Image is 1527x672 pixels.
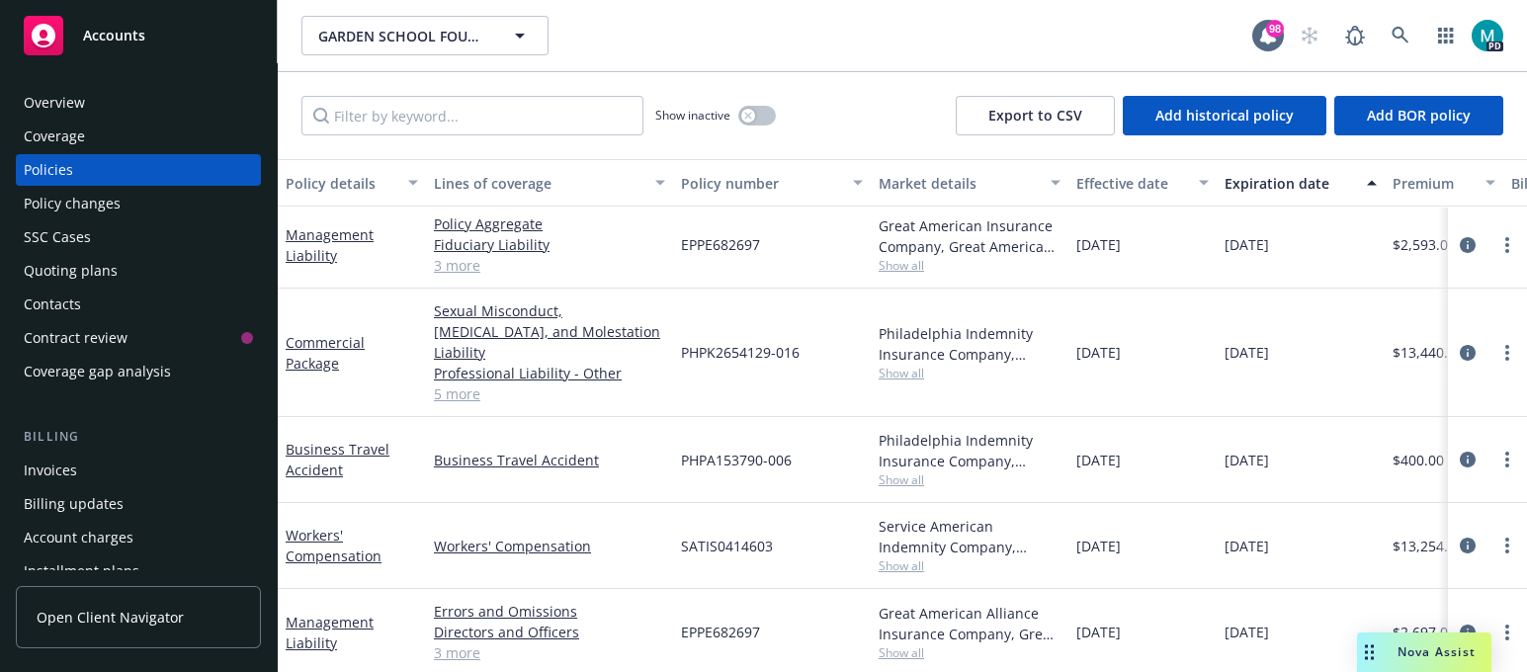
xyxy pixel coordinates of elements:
[278,159,426,207] button: Policy details
[673,159,871,207] button: Policy number
[24,188,121,219] div: Policy changes
[1456,534,1480,557] a: circleInformation
[286,613,374,652] a: Management Liability
[1357,632,1382,672] div: Drag to move
[434,300,665,363] a: Sexual Misconduct, [MEDICAL_DATA], and Molestation Liability
[1266,18,1284,36] div: 98
[1334,96,1503,135] button: Add BOR policy
[1076,342,1121,363] span: [DATE]
[1393,622,1456,642] span: $2,697.00
[956,96,1115,135] button: Export to CSV
[16,8,261,63] a: Accounts
[1225,173,1355,194] div: Expiration date
[1393,173,1474,194] div: Premium
[655,107,730,124] span: Show inactive
[1472,20,1503,51] img: photo
[1155,106,1294,125] span: Add historical policy
[1076,536,1121,556] span: [DATE]
[1385,159,1503,207] button: Premium
[434,601,665,622] a: Errors and Omissions
[1367,106,1471,125] span: Add BOR policy
[37,607,184,628] span: Open Client Navigator
[16,221,261,253] a: SSC Cases
[1495,448,1519,471] a: more
[16,188,261,219] a: Policy changes
[1393,234,1456,255] span: $2,593.00
[1381,16,1420,55] a: Search
[434,536,665,556] a: Workers' Compensation
[16,87,261,119] a: Overview
[434,255,665,276] a: 3 more
[24,87,85,119] div: Overview
[1076,622,1121,642] span: [DATE]
[879,644,1060,661] span: Show all
[1495,534,1519,557] a: more
[871,159,1068,207] button: Market details
[24,322,127,354] div: Contract review
[286,333,365,373] a: Commercial Package
[1076,450,1121,470] span: [DATE]
[318,26,489,46] span: GARDEN SCHOOL FOUNDATION
[1123,96,1326,135] button: Add historical policy
[879,173,1039,194] div: Market details
[988,106,1082,125] span: Export to CSV
[1456,341,1480,365] a: circleInformation
[1495,233,1519,257] a: more
[879,516,1060,557] div: Service American Indemnity Company, Service American Indemnity Company, Tangram Insurance Services
[681,234,760,255] span: EPPE682697
[24,289,81,320] div: Contacts
[16,255,261,287] a: Quoting plans
[1225,536,1269,556] span: [DATE]
[24,455,77,486] div: Invoices
[681,173,841,194] div: Policy number
[24,555,139,587] div: Installment plans
[681,622,760,642] span: EPPE682697
[24,488,124,520] div: Billing updates
[1495,621,1519,644] a: more
[1225,450,1269,470] span: [DATE]
[1393,536,1464,556] span: $13,254.00
[301,96,643,135] input: Filter by keyword...
[1290,16,1329,55] a: Start snowing
[286,225,374,265] a: Management Liability
[286,173,396,194] div: Policy details
[681,536,773,556] span: SATIS0414603
[1398,643,1476,660] span: Nova Assist
[24,221,91,253] div: SSC Cases
[1225,342,1269,363] span: [DATE]
[1426,16,1466,55] a: Switch app
[434,450,665,470] a: Business Travel Accident
[1456,233,1480,257] a: circleInformation
[1357,632,1491,672] button: Nova Assist
[879,430,1060,471] div: Philadelphia Indemnity Insurance Company, [GEOGRAPHIC_DATA] Insurance Companies
[434,622,665,642] a: Directors and Officers
[16,356,261,387] a: Coverage gap analysis
[1225,234,1269,255] span: [DATE]
[434,234,665,255] a: Fiduciary Liability
[434,213,665,234] a: Policy Aggregate
[434,173,643,194] div: Lines of coverage
[16,522,261,553] a: Account charges
[681,450,792,470] span: PHPA153790-006
[16,488,261,520] a: Billing updates
[24,154,73,186] div: Policies
[681,342,800,363] span: PHPK2654129-016
[434,642,665,663] a: 3 more
[434,383,665,404] a: 5 more
[1456,448,1480,471] a: circleInformation
[286,526,382,565] a: Workers' Compensation
[879,215,1060,257] div: Great American Insurance Company, Great American Insurance Group
[879,603,1060,644] div: Great American Alliance Insurance Company, Great American Insurance Group
[24,121,85,152] div: Coverage
[24,356,171,387] div: Coverage gap analysis
[16,121,261,152] a: Coverage
[1335,16,1375,55] a: Report a Bug
[1076,234,1121,255] span: [DATE]
[1393,342,1464,363] span: $13,440.00
[301,16,549,55] button: GARDEN SCHOOL FOUNDATION
[1217,159,1385,207] button: Expiration date
[1225,622,1269,642] span: [DATE]
[426,159,673,207] button: Lines of coverage
[879,557,1060,574] span: Show all
[434,363,665,383] a: Professional Liability - Other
